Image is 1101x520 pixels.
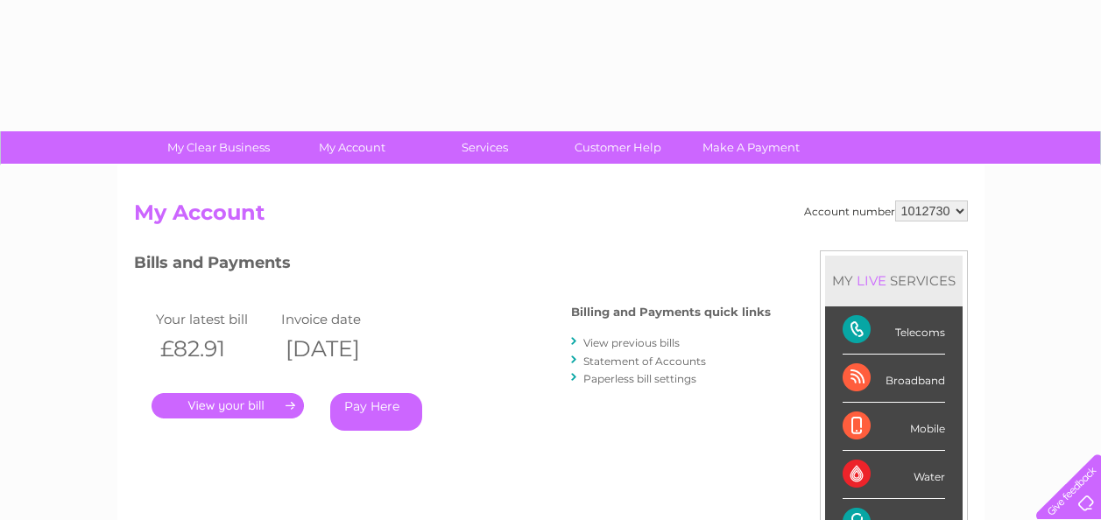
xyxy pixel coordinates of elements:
a: Customer Help [546,131,690,164]
th: [DATE] [277,331,403,367]
div: Water [843,451,945,499]
a: . [152,393,304,418]
div: Mobile [843,403,945,451]
div: MY SERVICES [825,256,963,306]
div: Broadband [843,355,945,403]
td: Invoice date [277,307,403,331]
a: My Clear Business [146,131,291,164]
div: LIVE [853,272,890,289]
div: Telecoms [843,306,945,355]
a: Make A Payment [679,131,823,164]
h3: Bills and Payments [134,250,771,281]
div: Account number [804,200,968,221]
h2: My Account [134,200,968,234]
a: Services [413,131,557,164]
a: Paperless bill settings [583,372,696,385]
h4: Billing and Payments quick links [571,306,771,319]
a: View previous bills [583,336,680,349]
a: Statement of Accounts [583,355,706,368]
a: Pay Here [330,393,422,431]
a: My Account [279,131,424,164]
th: £82.91 [152,331,278,367]
td: Your latest bill [152,307,278,331]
